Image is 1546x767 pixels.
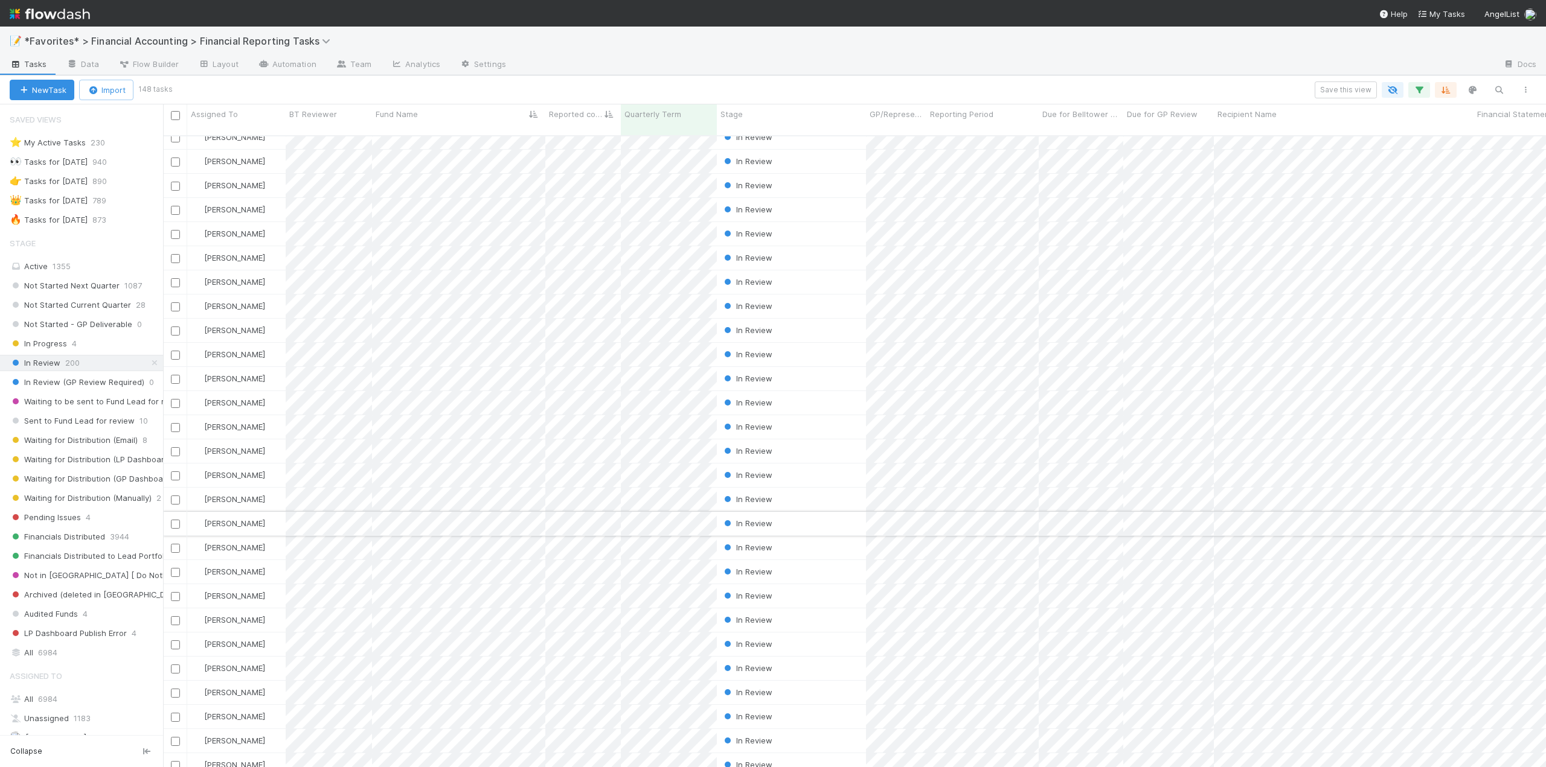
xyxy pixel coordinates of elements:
[38,645,57,660] span: 6984
[722,446,772,456] span: In Review
[722,301,772,311] span: In Review
[10,193,88,208] div: Tasks for [DATE]
[381,56,450,75] a: Analytics
[10,731,22,743] img: avatar_17610dbf-fae2-46fa-90b6-017e9223b3c9.png
[722,470,772,480] span: In Review
[10,212,88,228] div: Tasks for [DATE]
[171,351,180,360] input: Toggle Row Selected
[193,518,202,528] img: avatar_030f5503-c087-43c2-95d1-dd8963b2926c.png
[722,615,772,625] span: In Review
[204,422,265,431] span: [PERSON_NAME]
[870,108,923,120] span: GP/Representative wants to review
[204,663,265,673] span: [PERSON_NAME]
[10,645,160,660] div: All
[171,182,180,191] input: Toggle Row Selected
[10,336,67,351] span: In Progress
[92,212,118,228] span: 873
[1484,9,1519,19] span: AngelList
[171,520,180,529] input: Toggle Row Selected
[124,278,142,293] span: 1087
[722,422,772,431] span: In Review
[204,711,265,721] span: [PERSON_NAME]
[722,469,772,481] div: In Review
[722,686,772,698] div: In Review
[171,278,180,287] input: Toggle Row Selected
[38,694,57,704] span: 6984
[10,568,184,583] span: Not in [GEOGRAPHIC_DATA] [ Do Nothing ]
[192,228,265,240] div: [PERSON_NAME]
[193,663,202,673] img: avatar_030f5503-c087-43c2-95d1-dd8963b2926c.png
[193,591,202,600] img: avatar_030f5503-c087-43c2-95d1-dd8963b2926c.png
[192,710,265,722] div: [PERSON_NAME]
[192,131,265,143] div: [PERSON_NAME]
[10,626,127,641] span: LP Dashboard Publish Error
[192,396,265,409] div: [PERSON_NAME]
[722,687,772,697] span: In Review
[10,195,22,205] span: 👑
[86,510,91,525] span: 4
[10,606,78,622] span: Audited Funds
[171,254,180,263] input: Toggle Row Selected
[204,639,265,649] span: [PERSON_NAME]
[204,205,265,214] span: [PERSON_NAME]
[722,252,772,264] div: In Review
[171,375,180,384] input: Toggle Row Selected
[10,317,132,332] span: Not Started - GP Deliverable
[722,179,772,191] div: In Review
[722,638,772,650] div: In Review
[192,179,265,191] div: [PERSON_NAME]
[171,206,180,215] input: Toggle Row Selected
[10,452,172,467] span: Waiting for Distribution (LP Dashboard)
[10,529,105,544] span: Financials Distributed
[326,56,381,75] a: Team
[171,302,180,311] input: Toggle Row Selected
[204,615,265,625] span: [PERSON_NAME]
[193,229,202,238] img: avatar_030f5503-c087-43c2-95d1-dd8963b2926c.png
[171,399,180,408] input: Toggle Row Selected
[204,349,265,359] span: [PERSON_NAME]
[192,300,265,312] div: [PERSON_NAME]
[171,544,180,553] input: Toggle Row Selected
[10,746,42,757] span: Collapse
[171,689,180,698] input: Toggle Row Selected
[722,639,772,649] span: In Review
[722,567,772,576] span: In Review
[171,326,180,336] input: Toggle Row Selected
[289,108,337,120] span: BT Reviewer
[722,229,772,238] span: In Review
[92,174,119,189] span: 890
[72,336,77,351] span: 4
[722,348,772,360] div: In Review
[10,394,187,409] span: Waiting to be sent to Fund Lead for review
[722,445,772,457] div: In Review
[722,710,772,722] div: In Review
[136,298,146,313] span: 28
[57,56,109,75] a: Data
[65,355,80,371] span: 200
[110,529,129,544] span: 3944
[171,713,180,722] input: Toggle Row Selected
[192,565,265,578] div: [PERSON_NAME]
[92,154,119,170] span: 940
[204,518,265,528] span: [PERSON_NAME]
[193,736,202,745] img: avatar_030f5503-c087-43c2-95d1-dd8963b2926c.png
[10,491,152,506] span: Waiting for Distribution (Manually)
[193,374,202,383] img: avatar_030f5503-c087-43c2-95d1-dd8963b2926c.png
[192,372,265,384] div: [PERSON_NAME]
[722,614,772,626] div: In Review
[192,517,265,529] div: [PERSON_NAME]
[171,158,180,167] input: Toggle Row Selected
[10,135,86,150] div: My Active Tasks
[10,231,36,255] span: Stage
[204,446,265,456] span: [PERSON_NAME]
[193,205,202,214] img: avatar_030f5503-c087-43c2-95d1-dd8963b2926c.png
[549,108,603,120] span: Reported completed by
[722,494,772,504] span: In Review
[722,372,772,384] div: In Review
[722,205,772,214] span: In Review
[193,253,202,263] img: avatar_030f5503-c087-43c2-95d1-dd8963b2926c.png
[722,396,772,409] div: In Review
[193,494,202,504] img: avatar_030f5503-c087-43c2-95d1-dd8963b2926c.png
[192,445,265,457] div: [PERSON_NAME]
[722,277,772,287] span: In Review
